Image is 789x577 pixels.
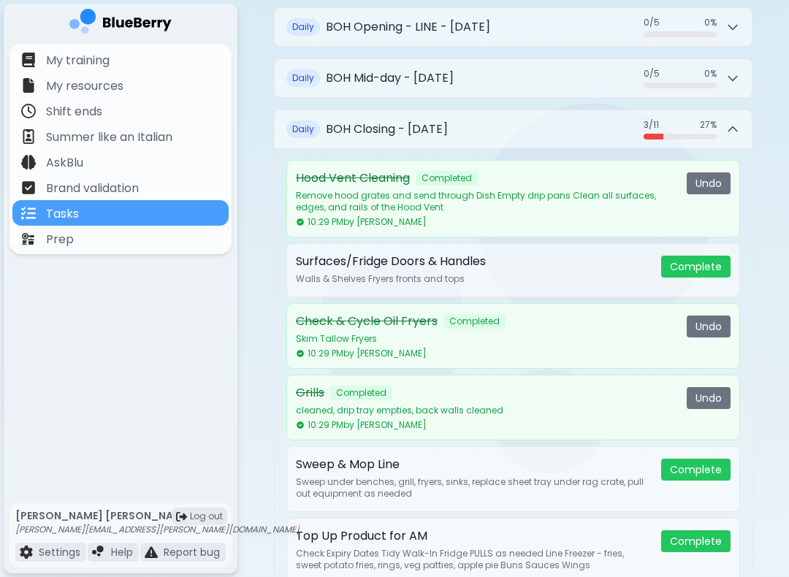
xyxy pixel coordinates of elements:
img: file icon [21,155,36,169]
p: Summer like an Italian [46,129,172,146]
span: 10:29 PM by [PERSON_NAME] [296,216,427,228]
p: My resources [46,77,123,95]
button: Undo [687,316,731,337]
p: Sweep under benches, grill, fryers, sinks, replace sheet tray under rag crate, pull out equipment... [296,476,649,500]
button: Undo [687,172,731,194]
p: Top Up Product for AM [296,527,427,545]
p: Grills [296,384,324,402]
p: Walls & Shelves Fryers fronts and tops [296,273,649,285]
span: 0 / 5 [644,17,660,28]
h2: BOH Closing - [DATE] [326,121,448,138]
p: Brand validation [46,180,139,197]
img: company logo [69,9,172,39]
p: Sweep & Mop Line [296,456,400,473]
span: Log out [190,511,223,522]
p: Settings [39,546,80,559]
span: Daily [286,121,320,138]
img: file icon [145,546,158,559]
p: Tasks [46,205,79,223]
button: Complete [661,530,731,552]
span: Completed [443,314,506,329]
span: 0 / 5 [644,68,660,80]
span: 27 % [700,119,717,131]
span: 0 % [704,68,717,80]
button: DailyBOH Opening - LINE - [DATE]0/50% [275,8,752,46]
h2: BOH Opening - LINE - [DATE] [326,18,490,36]
p: Shift ends [46,103,102,121]
span: 0 % [704,17,717,28]
p: Check & Cycle Oil Fryers [296,313,438,330]
p: [PERSON_NAME] [PERSON_NAME] [15,509,300,522]
p: Help [111,546,133,559]
span: Daily [286,18,320,36]
span: Completed [330,386,392,400]
span: 10:29 PM by [PERSON_NAME] [296,348,427,359]
p: Hood Vent Cleaning [296,169,410,187]
img: file icon [21,53,36,67]
button: DailyBOH Closing - [DATE]3/1127% [275,110,752,148]
img: file icon [21,206,36,221]
button: Undo [687,387,731,409]
button: Complete [661,256,731,278]
p: Check Expiry Dates Tidy Walk-In Fridge PULLS as needed Line Freezer - fries, sweet potato fries, ... [296,548,649,571]
p: Prep [46,231,74,248]
p: AskBlu [46,154,83,172]
p: Report bug [164,546,220,559]
span: 10:29 PM by [PERSON_NAME] [296,419,427,431]
img: file icon [21,129,36,144]
img: file icon [20,546,33,559]
p: [PERSON_NAME][EMAIL_ADDRESS][PERSON_NAME][DOMAIN_NAME] [15,524,300,535]
button: Complete [661,459,731,481]
img: file icon [21,232,36,246]
img: logout [176,511,187,522]
p: My training [46,52,110,69]
p: Remove hood grates and send through Dish Empty drip pans Clean all surfaces, edges, and rails of ... [296,190,675,213]
img: file icon [21,180,36,195]
img: file icon [92,546,105,559]
span: Daily [286,69,320,87]
p: Surfaces/Fridge Doors & Handles [296,253,486,270]
p: Skim Tallow Fryers [296,333,675,345]
span: 3 / 11 [644,119,659,131]
img: file icon [21,78,36,93]
button: DailyBOH Mid-day - [DATE]0/50% [275,59,752,97]
h2: BOH Mid-day - [DATE] [326,69,454,87]
p: cleaned, drip tray empties, back walls cleaned [296,405,675,416]
span: Completed [416,171,478,186]
img: file icon [21,104,36,118]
